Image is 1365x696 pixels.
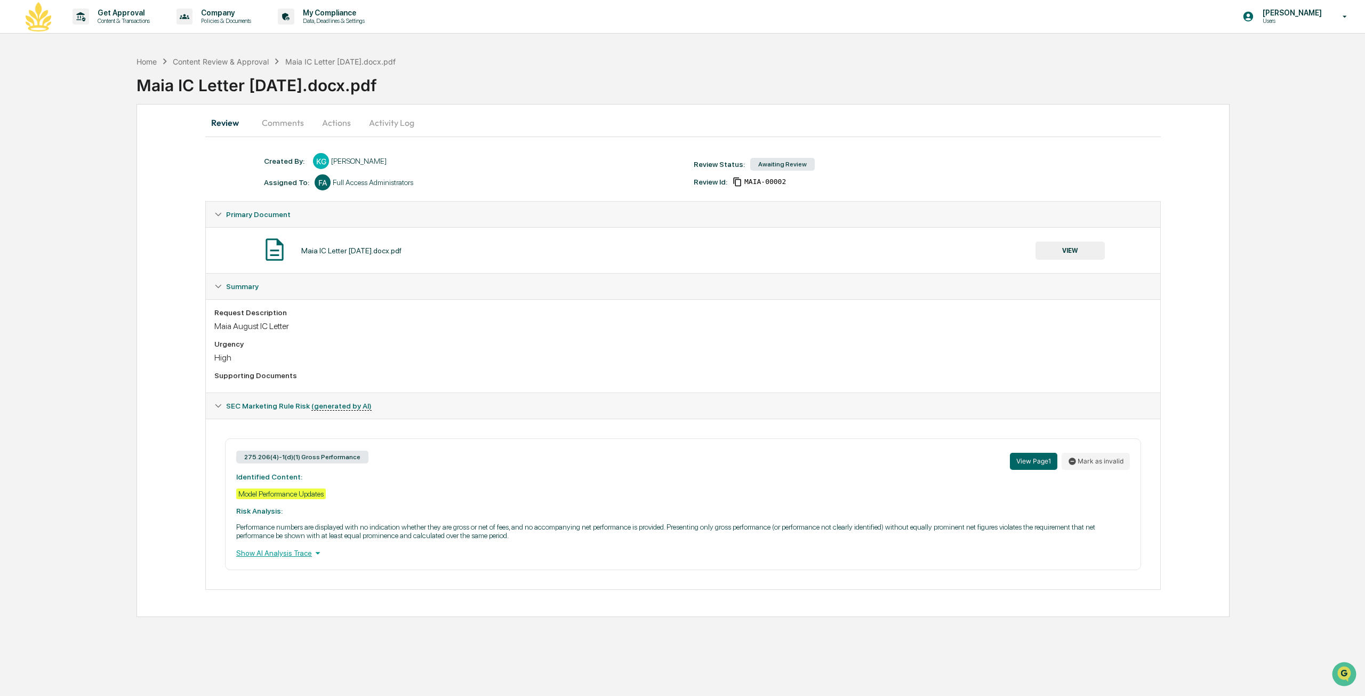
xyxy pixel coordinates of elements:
[333,178,413,187] div: Full Access Administrators
[11,118,71,126] div: Past conversations
[6,213,73,233] a: 🖐️Preclearance
[214,371,1152,380] div: Supporting Documents
[136,57,157,66] div: Home
[89,9,155,17] p: Get Approval
[89,173,92,182] span: •
[11,163,28,180] img: Kurt Gallup
[206,299,1160,393] div: Summary
[206,419,1160,589] div: SEC Marketing Rule Risk (generated by AI)
[236,451,368,463] div: 275.206(4)-1(d)(1) Gross Performance
[21,238,67,249] span: Data Lookup
[236,473,302,481] strong: Identified Content:
[88,218,132,228] span: Attestations
[33,173,86,182] span: [PERSON_NAME]
[21,218,69,228] span: Preclearance
[226,282,259,291] span: Summary
[1254,9,1327,17] p: [PERSON_NAME]
[214,353,1152,363] div: High
[73,213,136,233] a: 🗄️Attestations
[294,17,370,25] p: Data, Deadlines & Settings
[226,402,372,410] span: SEC Marketing Rule Risk
[48,92,147,100] div: We're available if you need us!
[192,17,256,25] p: Policies & Documents
[192,9,256,17] p: Company
[750,158,815,171] div: Awaiting Review
[1331,661,1360,690] iframe: Open customer support
[1010,453,1057,470] button: View Page1
[294,9,370,17] p: My Compliance
[22,81,42,100] img: 4531339965365_218c74b014194aa58b9b_72.jpg
[106,264,129,272] span: Pylon
[136,67,1365,95] div: Maia IC Letter [DATE].docx.pdf
[181,84,194,97] button: Start new chat
[261,236,288,263] img: Document Icon
[1254,17,1327,25] p: Users
[94,145,116,153] span: [DATE]
[173,57,269,66] div: Content Review & Approval
[312,110,360,135] button: Actions
[311,402,372,411] u: (generated by AI)
[214,321,1152,331] div: Maia August IC Letter
[694,178,727,186] div: Review Id:
[11,134,28,151] img: Dave Feldman
[236,489,326,499] div: Model Performance Updates
[11,239,19,247] div: 🔎
[21,145,30,154] img: 1746055101610-c473b297-6a78-478c-a979-82029cc54cd1
[264,178,309,187] div: Assigned To:
[77,219,86,227] div: 🗄️
[206,202,1160,227] div: Primary Document
[11,219,19,227] div: 🖐️
[236,523,1130,540] p: Performance numbers are displayed with no indication whether they are gross or net of fees, and n...
[6,234,71,253] a: 🔎Data Lookup
[226,210,291,219] span: Primary Document
[26,2,51,31] img: logo
[694,160,745,169] div: Review Status:
[1062,453,1130,470] button: Mark as invalid
[206,393,1160,419] div: SEC Marketing Rule Risk (generated by AI)
[214,308,1152,317] div: Request Description
[94,173,116,182] span: [DATE]
[89,17,155,25] p: Content & Transactions
[285,57,396,66] div: Maia IC Letter [DATE].docx.pdf
[236,507,283,515] strong: Risk Analysis:
[165,116,194,129] button: See all
[48,81,175,92] div: Start new chat
[744,178,786,186] span: 1c8baa5a-efbc-409e-b325-587c2be3d3cd
[205,110,253,135] button: Review
[360,110,423,135] button: Activity Log
[206,274,1160,299] div: Summary
[89,145,92,153] span: •
[253,110,312,135] button: Comments
[11,22,194,39] p: How can we help?
[301,246,402,255] div: Maia IC Letter [DATE].docx.pdf
[206,227,1160,273] div: Primary Document
[33,145,86,153] span: [PERSON_NAME]
[313,153,329,169] div: KG
[264,157,308,165] div: Created By: ‎ ‎
[75,263,129,272] a: Powered byPylon
[11,81,30,100] img: 1746055101610-c473b297-6a78-478c-a979-82029cc54cd1
[331,157,387,165] div: [PERSON_NAME]
[315,174,331,190] div: FA
[205,110,1161,135] div: secondary tabs example
[1035,242,1105,260] button: VIEW
[236,547,1130,559] div: Show AI Analysis Trace
[214,340,1152,348] div: Urgency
